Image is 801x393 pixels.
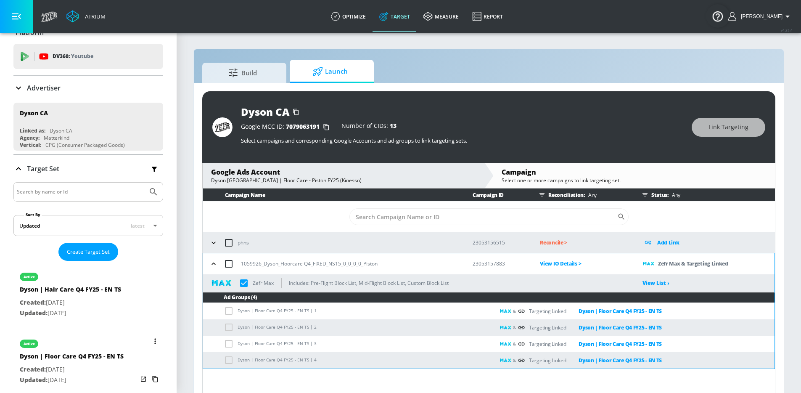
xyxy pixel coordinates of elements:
[529,306,662,316] div: Targeting Linked
[20,364,124,375] p: [DATE]
[27,164,59,173] p: Target Set
[13,103,163,151] div: Dyson CALinked as:Dyson CAAgency:MatterkindVertical:CPG (Consumer Packaged Goods)
[24,275,35,279] div: active
[50,127,72,134] div: Dyson CA
[781,28,793,32] span: v 4.25.4
[203,189,460,202] th: Campaign Name
[20,352,124,364] div: Dyson | Floor Care Q4 FY25 - EN TS
[642,279,669,287] a: View List ›
[473,259,526,268] p: 23053157883
[529,356,662,365] div: Targeting Linked
[500,323,775,332] div: &
[289,279,449,287] p: Includes: Pre-Flight Block List, Mid-Flight Block List, Custom Block List
[286,122,320,130] span: 7079063191
[566,339,662,349] a: Dyson | Floor Care Q4 FY25 - EN TS
[241,137,683,144] p: Select campaigns and corresponding Google Accounts and ad-groups to link targeting sets.
[566,306,662,316] a: Dyson | Floor Care Q4 FY25 - EN TS
[500,306,775,316] div: &
[540,259,629,268] p: View IO Details >
[706,4,730,28] button: Open Resource Center
[211,177,476,184] div: Dyson [GEOGRAPHIC_DATA] | Floor Care - Piston FY25 (Kinesso)
[82,13,106,20] div: Atrium
[13,264,163,324] div: activeDyson | Hair Care Q4 FY25 - EN TSCreated:[DATE]Updated:[DATE]
[658,259,728,268] p: Zefr Max & Targeting Linked
[27,83,61,93] p: Advertiser
[203,163,484,188] div: Google Ads AccountDyson [GEOGRAPHIC_DATA] | Floor Care - Piston FY25 (Kinesso)
[566,356,662,365] a: Dyson | Floor Care Q4 FY25 - EN TS
[728,11,793,21] button: [PERSON_NAME]
[20,141,41,149] div: Vertical:
[540,238,629,247] p: Reconcile >
[238,238,249,247] p: phns
[253,279,274,287] p: Zefr Max
[203,352,494,369] td: Dyson | Floor Care Q4 FY25 - EN TS | 4
[349,208,617,225] input: Search Campaign Name or ID
[643,238,775,247] div: Add Link
[20,134,40,141] div: Agency:
[13,331,163,391] div: activeDyson | Floor Care Q4 FY25 - EN TSCreated:[DATE]Updated:[DATE]
[500,356,775,365] div: &
[224,324,238,330] span: Grouped Linked campaigns disable add groups selection.
[500,339,775,349] div: &
[58,243,118,261] button: Create Target Set
[20,127,45,134] div: Linked as:
[45,141,125,149] div: CPG (Consumer Packaged Goods)
[71,52,93,61] p: Youtube
[19,222,40,229] div: Updated
[459,189,526,202] th: Campaign ID
[17,186,144,197] input: Search by name or Id
[203,303,494,319] td: Dyson | Floor Care Q4 FY25 - EN TS | 1
[657,238,679,247] p: Add Link
[738,13,782,19] span: login as: sarah.ly@zefr.com
[203,319,494,336] td: Dyson | Floor Care Q4 FY25 - EN TS | 2
[24,342,35,346] div: active
[224,308,238,313] span: Grouped Linked campaigns disable add groups selection.
[669,191,680,199] p: Any
[536,189,629,201] div: Reconciliation:
[639,189,775,201] div: Status:
[149,373,161,385] button: Copy Targeting Set Link
[44,134,69,141] div: Matterkind
[20,285,121,297] div: Dyson | Hair Care Q4 FY25 - EN TS
[20,376,48,384] span: Updated:
[13,76,163,100] div: Advertiser
[203,336,494,352] td: Dyson | Floor Care Q4 FY25 - EN TS | 3
[13,155,163,183] div: Target Set
[241,105,289,119] div: Dyson CA
[20,375,124,385] p: [DATE]
[20,309,48,317] span: Updated:
[53,52,93,61] p: DV360:
[566,323,662,332] a: Dyson | Floor Care Q4 FY25 - EN TS
[13,44,163,69] div: DV360: Youtube
[417,1,465,32] a: measure
[502,167,767,177] div: Campaign
[20,365,46,373] span: Created:
[349,208,629,225] div: Search CID Name or Number
[529,339,662,349] div: Targeting Linked
[24,212,42,218] label: Sort By
[224,357,238,363] span: Grouped Linked campaigns disable add groups selection.
[66,10,106,23] a: Atrium
[241,123,333,131] div: Google MCC ID:
[502,177,767,184] div: Select one or more campaigns to link targeting set.
[203,292,775,303] th: Ad Groups (4)
[324,1,373,32] a: optimize
[473,238,526,247] p: 23053156515
[224,340,238,346] span: Grouped Linked campaigns disable add groups selection.
[20,308,121,319] p: [DATE]
[20,297,121,308] p: [DATE]
[211,63,275,83] span: Build
[238,259,378,268] p: --1059926_Dyson_Floorcare Q4_FIXED_NS15_0_0_0_0_Piston
[20,109,48,117] div: Dyson CA
[390,122,397,130] span: 13
[131,222,145,229] span: latest
[529,323,662,332] div: Targeting Linked
[67,247,110,257] span: Create Target Set
[20,298,46,306] span: Created:
[585,191,597,199] p: Any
